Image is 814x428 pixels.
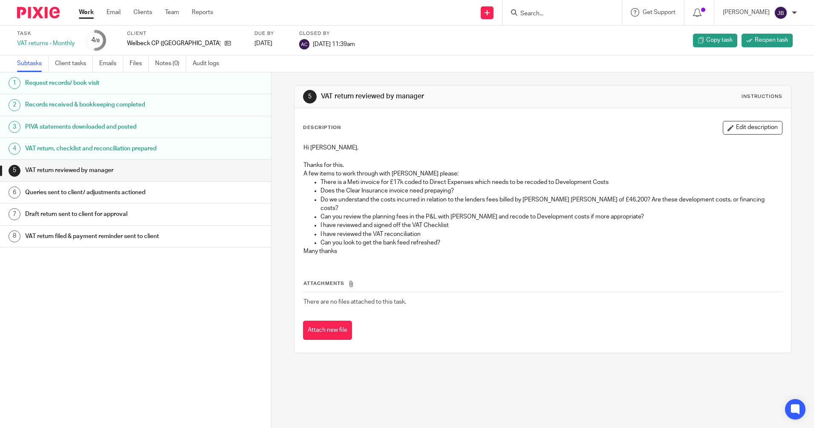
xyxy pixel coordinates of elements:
a: Reports [192,8,213,17]
span: There are no files attached to this task. [303,299,406,305]
div: 6 [9,187,20,198]
h1: Request records/ book visit [25,77,183,89]
p: Many thanks [303,247,782,256]
a: Clients [133,8,152,17]
p: Does the Clear Insurance invoice need prepaying? [320,187,782,195]
p: A few items to work through with [PERSON_NAME] please: [303,169,782,178]
label: Due by [254,30,289,37]
a: Subtasks [17,55,49,72]
a: Notes (0) [155,55,186,72]
a: Audit logs [193,55,225,72]
img: svg%3E [299,39,309,49]
input: Search [520,10,596,18]
div: Instructions [742,93,782,100]
span: [DATE] 11:39am [313,41,355,47]
div: 3 [9,121,20,133]
small: /8 [95,38,100,43]
p: [PERSON_NAME] [723,8,770,17]
span: Attachments [303,281,344,286]
a: Client tasks [55,55,93,72]
label: Task [17,30,75,37]
h1: Queries sent to client/ adjustments actioned [25,186,183,199]
p: There is a Meti invoice for £17k coded to Direct Expenses which needs to be recoded to Developmen... [320,178,782,187]
div: 2 [9,99,20,111]
p: Thanks for this. [303,161,782,169]
h1: PIVA statements downloaded and posted [25,121,183,133]
span: Copy task [706,36,733,44]
div: [DATE] [254,39,289,48]
div: 7 [9,208,20,220]
label: Closed by [299,30,355,37]
h1: VAT return, checklist and reconciliation prepared [25,142,183,155]
p: Can you look to get the bank feed refreshed? [320,238,782,247]
p: I have reviewed the VAT reconciliation [320,230,782,238]
div: 4 [91,35,100,45]
a: Copy task [693,34,737,47]
p: Welbeck CP ([GEOGRAPHIC_DATA]) Ltd [127,39,220,48]
a: Emails [99,55,123,72]
h1: VAT return reviewed by manager [321,92,561,101]
img: Pixie [17,7,60,18]
div: 5 [303,90,317,103]
a: Reopen task [742,34,793,47]
p: Do we understand the costs incurred in relation to the lenders fees billed by [PERSON_NAME] [PERS... [320,195,782,213]
p: Can you review the planning fees in the P&L with [PERSON_NAME] and recode to Development costs if... [320,213,782,221]
h1: Draft return sent to client for approval [25,208,183,221]
div: 5 [9,165,20,177]
label: Client [127,30,244,37]
span: Get Support [643,9,675,15]
div: 4 [9,143,20,155]
p: Hi [PERSON_NAME], [303,144,782,152]
div: VAT returns - Monthly [17,39,75,48]
div: 8 [9,230,20,242]
p: I have reviewed and signed off the VAT Checklist [320,221,782,230]
button: Edit description [723,121,782,135]
h1: Records received & bookkeeping completed [25,98,183,111]
a: Team [165,8,179,17]
a: Email [107,8,121,17]
a: Work [79,8,94,17]
a: Files [130,55,149,72]
p: Description [303,124,341,131]
div: 1 [9,77,20,89]
h1: VAT return filed & payment reminder sent to client [25,230,183,243]
span: Reopen task [755,36,788,44]
button: Attach new file [303,321,352,340]
img: svg%3E [774,6,788,20]
h1: VAT return reviewed by manager [25,164,183,177]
